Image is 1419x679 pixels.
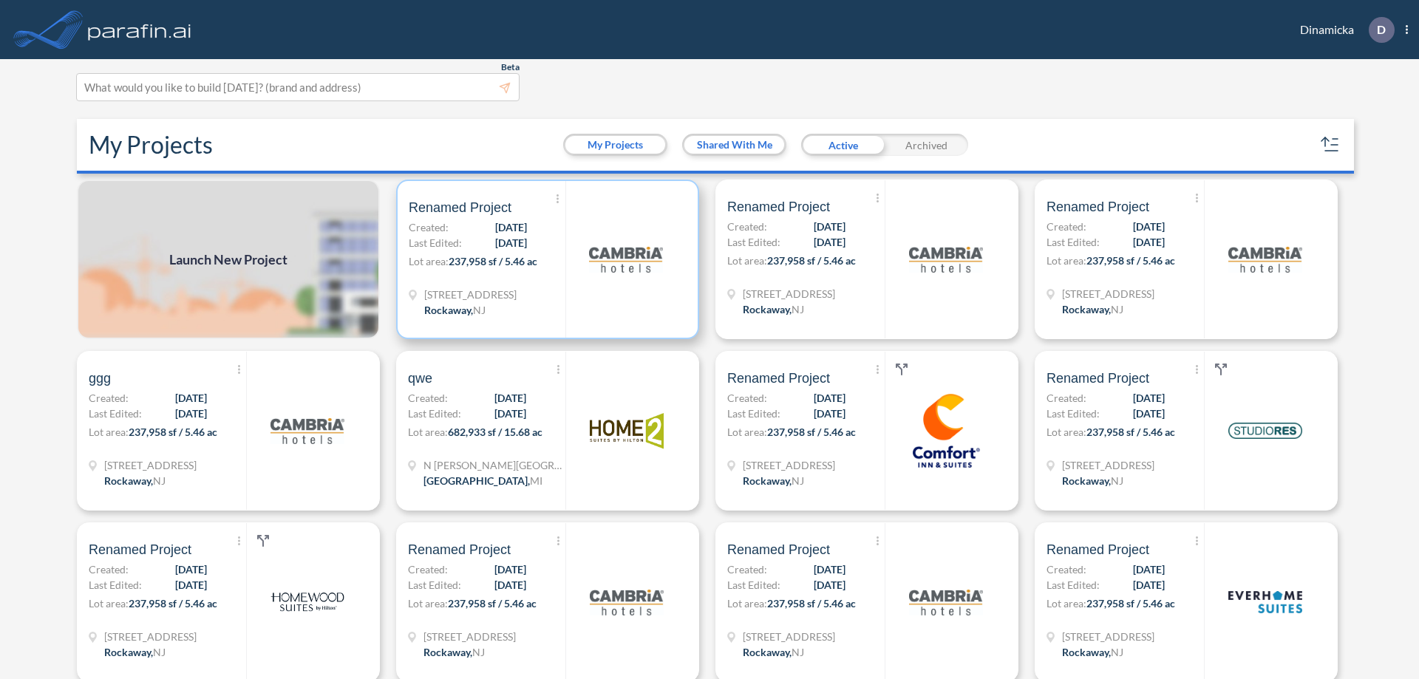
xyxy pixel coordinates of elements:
span: Rockaway , [1062,474,1111,487]
span: NJ [792,646,804,658]
span: N Wyndham Hill Dr NE [423,457,564,473]
img: logo [589,222,663,296]
img: logo [270,565,344,639]
span: Last Edited: [1047,577,1100,593]
span: 682,933 sf / 15.68 ac [448,426,542,438]
img: logo [85,15,194,44]
span: Rockaway , [424,304,473,316]
img: add [77,180,380,339]
div: Rockaway, NJ [743,301,804,317]
span: 321 Mt Hope Ave [1062,629,1154,644]
span: Renamed Project [727,198,830,216]
span: Last Edited: [89,577,142,593]
span: [DATE] [814,562,845,577]
span: Last Edited: [1047,406,1100,421]
span: Last Edited: [1047,234,1100,250]
span: [DATE] [1133,390,1165,406]
span: [DATE] [1133,234,1165,250]
div: Rockaway, NJ [743,644,804,660]
div: Rockaway, NJ [1062,473,1123,488]
span: Created: [409,219,449,235]
img: logo [909,222,983,296]
span: MI [530,474,542,487]
span: Renamed Project [727,541,830,559]
span: [DATE] [175,406,207,421]
span: Rockaway , [1062,303,1111,315]
span: [DATE] [495,235,527,250]
span: [DATE] [494,562,526,577]
span: Lot area: [1047,597,1086,610]
span: [DATE] [814,219,845,234]
div: Grand Rapids, MI [423,473,542,488]
span: [GEOGRAPHIC_DATA] , [423,474,530,487]
span: 237,958 sf / 5.46 ac [448,597,537,610]
span: [DATE] [1133,406,1165,421]
span: [DATE] [494,406,526,421]
img: logo [590,394,664,468]
span: NJ [1111,303,1123,315]
span: Beta [501,61,520,73]
span: Lot area: [727,426,767,438]
span: Rockaway , [423,646,472,658]
span: Last Edited: [727,577,780,593]
span: Lot area: [727,597,767,610]
div: Dinamicka [1278,17,1408,43]
div: Rockaway, NJ [424,302,486,318]
span: Renamed Project [727,369,830,387]
span: 321 Mt Hope Ave [1062,457,1154,473]
span: Created: [408,390,448,406]
div: Rockaway, NJ [1062,301,1123,317]
span: Last Edited: [409,235,462,250]
span: Created: [89,562,129,577]
span: [DATE] [175,577,207,593]
span: Lot area: [1047,254,1086,267]
div: Rockaway, NJ [1062,644,1123,660]
div: Active [801,134,885,156]
span: 237,958 sf / 5.46 ac [129,426,217,438]
span: Created: [727,562,767,577]
span: NJ [472,646,485,658]
span: [DATE] [495,219,527,235]
span: Launch New Project [169,250,287,270]
span: Created: [408,562,448,577]
img: logo [590,565,664,639]
img: logo [270,394,344,468]
div: Rockaway, NJ [104,473,166,488]
span: Created: [727,219,767,234]
div: Rockaway, NJ [423,644,485,660]
span: Renamed Project [1047,541,1149,559]
span: Created: [1047,562,1086,577]
span: Created: [727,390,767,406]
span: NJ [1111,646,1123,658]
span: 321 Mt Hope Ave [104,457,197,473]
span: [DATE] [814,390,845,406]
img: logo [1228,222,1302,296]
span: 237,958 sf / 5.46 ac [767,426,856,438]
span: 237,958 sf / 5.46 ac [129,597,217,610]
span: 237,958 sf / 5.46 ac [767,597,856,610]
span: Created: [1047,219,1086,234]
span: NJ [792,303,804,315]
span: Created: [89,390,129,406]
span: 321 Mt Hope Ave [1062,286,1154,301]
span: Lot area: [89,426,129,438]
span: Last Edited: [727,406,780,421]
span: [DATE] [494,577,526,593]
span: NJ [153,474,166,487]
button: My Projects [565,136,665,154]
button: sort [1318,133,1342,157]
span: [DATE] [1133,562,1165,577]
span: Last Edited: [89,406,142,421]
span: [DATE] [814,234,845,250]
span: 321 Mt Hope Ave [424,287,517,302]
button: Shared With Me [684,136,784,154]
span: Renamed Project [1047,198,1149,216]
span: Lot area: [408,597,448,610]
span: Lot area: [89,597,129,610]
span: [DATE] [175,390,207,406]
img: logo [1228,394,1302,468]
span: 321 Mt Hope Ave [743,629,835,644]
span: [DATE] [175,562,207,577]
span: 237,958 sf / 5.46 ac [1086,597,1175,610]
span: 237,958 sf / 5.46 ac [767,254,856,267]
